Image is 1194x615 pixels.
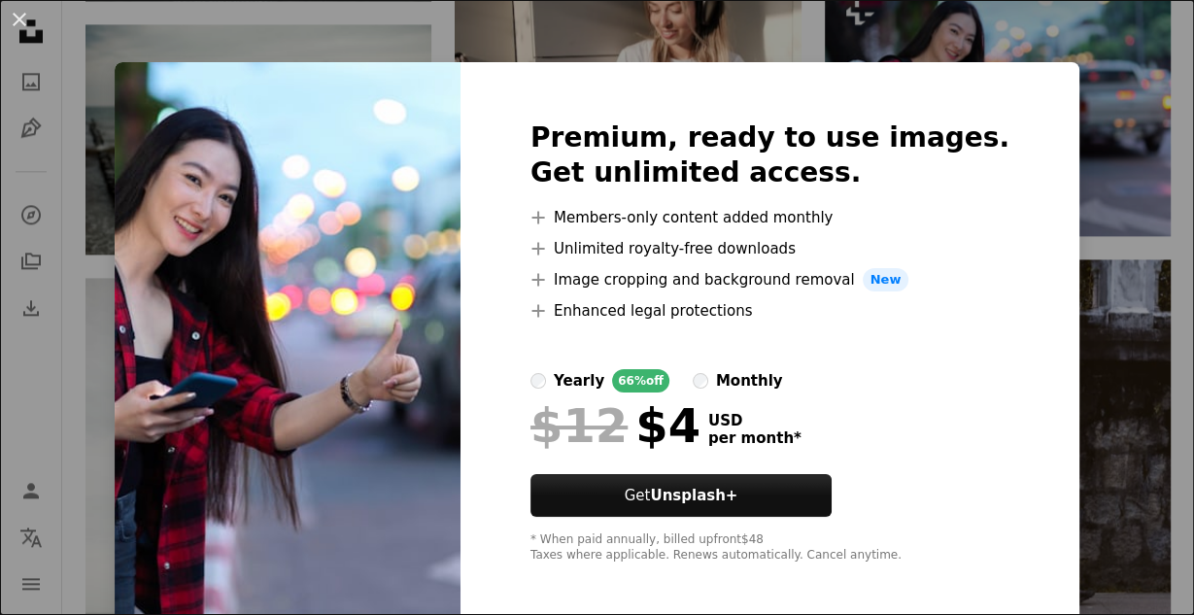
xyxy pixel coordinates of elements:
[530,268,1009,291] li: Image cropping and background removal
[863,268,909,291] span: New
[530,299,1009,323] li: Enhanced legal protections
[650,487,737,504] strong: Unsplash+
[708,412,802,429] span: USD
[530,400,700,451] div: $4
[612,369,669,393] div: 66% off
[530,400,628,451] span: $12
[530,206,1009,229] li: Members-only content added monthly
[708,429,802,447] span: per month *
[554,369,604,393] div: yearly
[530,237,1009,260] li: Unlimited royalty-free downloads
[716,369,783,393] div: monthly
[530,373,546,389] input: yearly66%off
[530,120,1009,190] h2: Premium, ready to use images. Get unlimited access.
[530,474,832,517] button: GetUnsplash+
[530,532,1009,564] div: * When paid annually, billed upfront $48 Taxes where applicable. Renews automatically. Cancel any...
[693,373,708,389] input: monthly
